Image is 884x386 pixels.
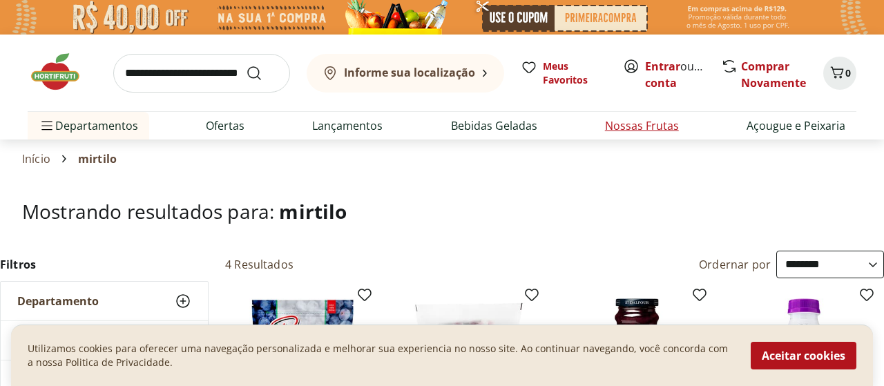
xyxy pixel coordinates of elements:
[246,65,279,81] button: Submit Search
[645,59,721,90] a: Criar conta
[78,153,117,165] span: mirtilo
[1,282,208,320] button: Departamento
[28,342,734,369] p: Utilizamos cookies para oferecer uma navegação personalizada e melhorar sua experiencia no nosso ...
[206,117,244,134] a: Ofertas
[845,66,851,79] span: 0
[279,198,347,224] span: mirtilo
[28,51,97,93] img: Hortifruti
[225,257,294,272] h2: 4 Resultados
[312,117,383,134] a: Lançamentos
[22,200,862,222] h1: Mostrando resultados para:
[699,257,771,272] label: Ordernar por
[17,294,99,308] span: Departamento
[39,109,138,142] span: Departamentos
[39,109,55,142] button: Menu
[823,57,856,90] button: Carrinho
[645,58,707,91] span: ou
[747,117,845,134] a: Açougue e Peixaria
[22,153,50,165] a: Início
[751,342,856,369] button: Aceitar cookies
[543,59,606,87] span: Meus Favoritos
[1,321,208,360] button: Categoria
[605,117,679,134] a: Nossas Frutas
[307,54,504,93] button: Informe sua localização
[521,59,606,87] a: Meus Favoritos
[113,54,290,93] input: search
[451,117,537,134] a: Bebidas Geladas
[645,59,680,74] a: Entrar
[344,65,475,80] b: Informe sua localização
[741,59,806,90] a: Comprar Novamente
